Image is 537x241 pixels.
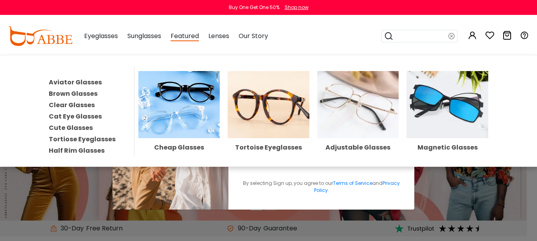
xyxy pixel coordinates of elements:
a: Half Rim Glasses [49,146,105,155]
a: Cute Glasses [49,123,93,132]
a: Aviator Glasses [49,78,102,87]
img: abbeglasses.com [8,26,72,46]
a: Magnetic Glasses [406,100,488,151]
a: Brown Glasses [49,89,97,98]
span: Sunglasses [127,31,161,40]
a: Tortoise Eyeglasses [228,100,309,151]
a: Privacy Policy [314,180,400,194]
a: Tortiose Eyeglasses [49,135,116,144]
img: Magnetic Glasses [406,71,488,139]
span: Featured [171,31,199,41]
div: Adjustable Glasses [317,144,399,151]
img: Adjustable Glasses [317,71,399,139]
div: Cheap Glasses [138,144,220,151]
a: Cat Eye Glasses [49,112,102,121]
div: Buy One Get One 50% [229,4,280,11]
a: Clear Glasses [49,100,95,110]
span: Eyeglasses [84,31,118,40]
a: Adjustable Glasses [317,100,399,151]
div: Tortoise Eyeglasses [228,144,309,151]
a: Cheap Glasses [138,100,220,151]
div: Shop now [285,4,309,11]
a: Shop now [281,4,309,11]
img: Tortoise Eyeglasses [228,71,309,139]
div: By selecting Sign up, you agree to our and . [236,180,406,194]
img: Cheap Glasses [138,71,220,139]
div: Magnetic Glasses [406,144,488,151]
a: Terms of Service [333,180,372,186]
span: Lenses [208,31,229,40]
span: Our Story [239,31,268,40]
